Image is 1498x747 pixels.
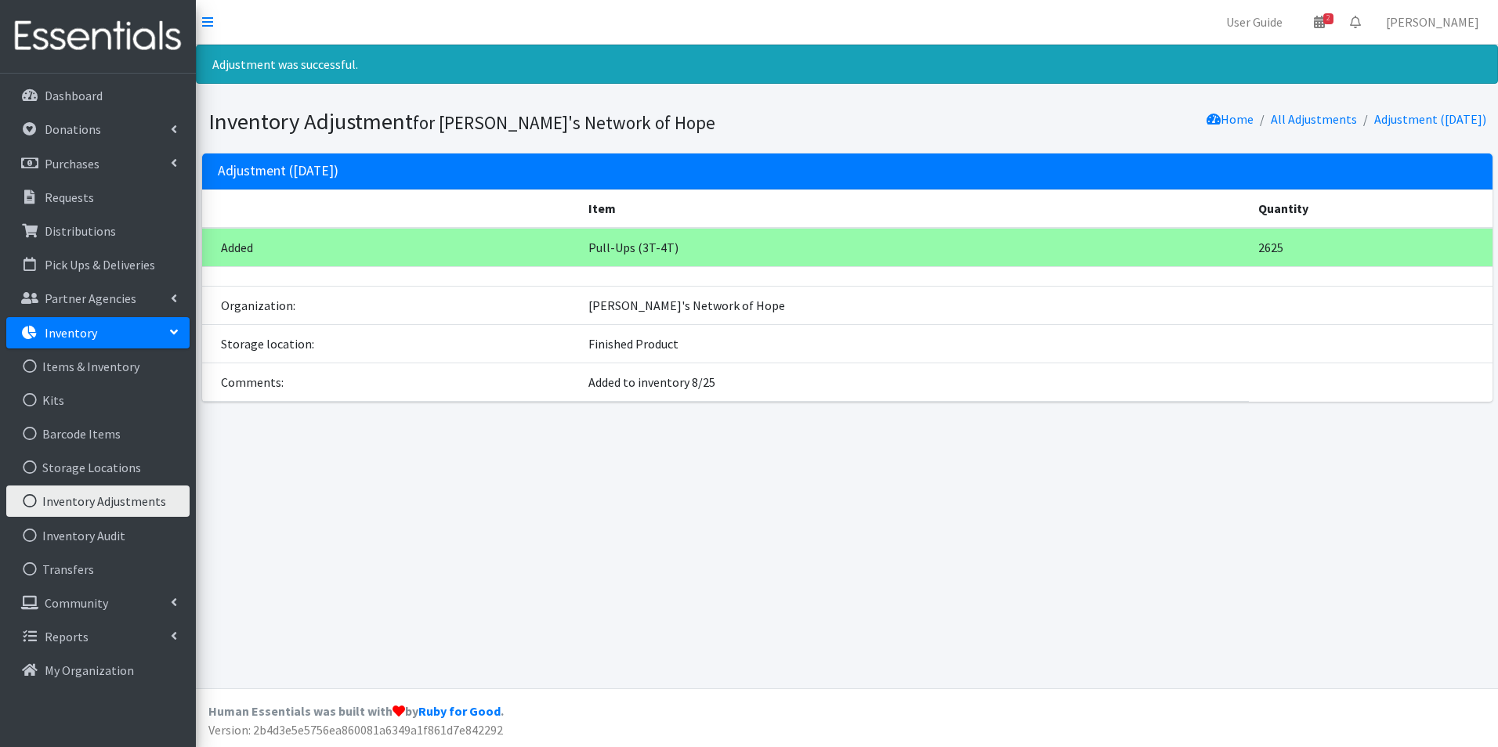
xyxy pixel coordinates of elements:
a: Pick Ups & Deliveries [6,249,190,280]
div: Adjustment was successful. [196,45,1498,84]
p: My Organization [45,662,134,678]
a: Community [6,587,190,619]
td: Storage location: [202,324,580,363]
p: Inventory [45,325,97,341]
a: Partner Agencies [6,283,190,314]
th: Item [579,189,1249,228]
a: Purchases [6,148,190,179]
th: Quantity [1249,189,1493,228]
a: 2 [1301,6,1337,38]
small: for [PERSON_NAME]'s Network of Hope [413,111,715,134]
p: Dashboard [45,88,103,103]
a: User Guide [1214,6,1295,38]
a: Requests [6,182,190,213]
a: Donations [6,114,190,145]
p: Donations [45,121,101,137]
td: Finished Product [579,324,1249,363]
td: Organization: [202,286,580,324]
a: Home [1207,111,1254,127]
strong: Human Essentials was built with by . [208,703,504,719]
a: Transfers [6,554,190,585]
p: Requests [45,189,94,205]
a: Ruby for Good [418,703,501,719]
a: Storage Locations [6,452,190,483]
h1: Inventory Adjustment [208,108,841,135]
a: Distributions [6,215,190,247]
p: Distributions [45,223,116,239]
p: Purchases [45,156,100,171]
span: 2 [1323,13,1333,24]
a: Inventory [6,317,190,348]
a: Adjustment ([DATE]) [1374,111,1486,127]
td: Comments: [202,363,580,401]
a: Inventory Audit [6,520,190,551]
a: Barcode Items [6,418,190,449]
a: Inventory Adjustments [6,485,190,517]
p: Partner Agencies [45,290,136,306]
a: All Adjustments [1271,111,1357,127]
a: Dashboard [6,80,190,111]
a: Items & Inventory [6,351,190,382]
h2: Adjustment ([DATE]) [218,163,338,179]
p: Reports [45,629,89,644]
a: [PERSON_NAME] [1373,6,1492,38]
td: 2625 [1249,228,1493,267]
td: Added [202,228,580,267]
a: Reports [6,621,190,652]
td: Added to inventory 8/25 [579,363,1249,401]
td: Pull-Ups (3T-4T) [579,228,1249,267]
p: Community [45,595,108,611]
a: My Organization [6,655,190,686]
a: Kits [6,384,190,416]
td: [PERSON_NAME]'s Network of Hope [579,286,1249,324]
span: Version: 2b4d3e5e5756ea860081a6349a1f861d7e842292 [208,722,503,738]
img: HumanEssentials [6,10,190,63]
p: Pick Ups & Deliveries [45,257,155,272]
